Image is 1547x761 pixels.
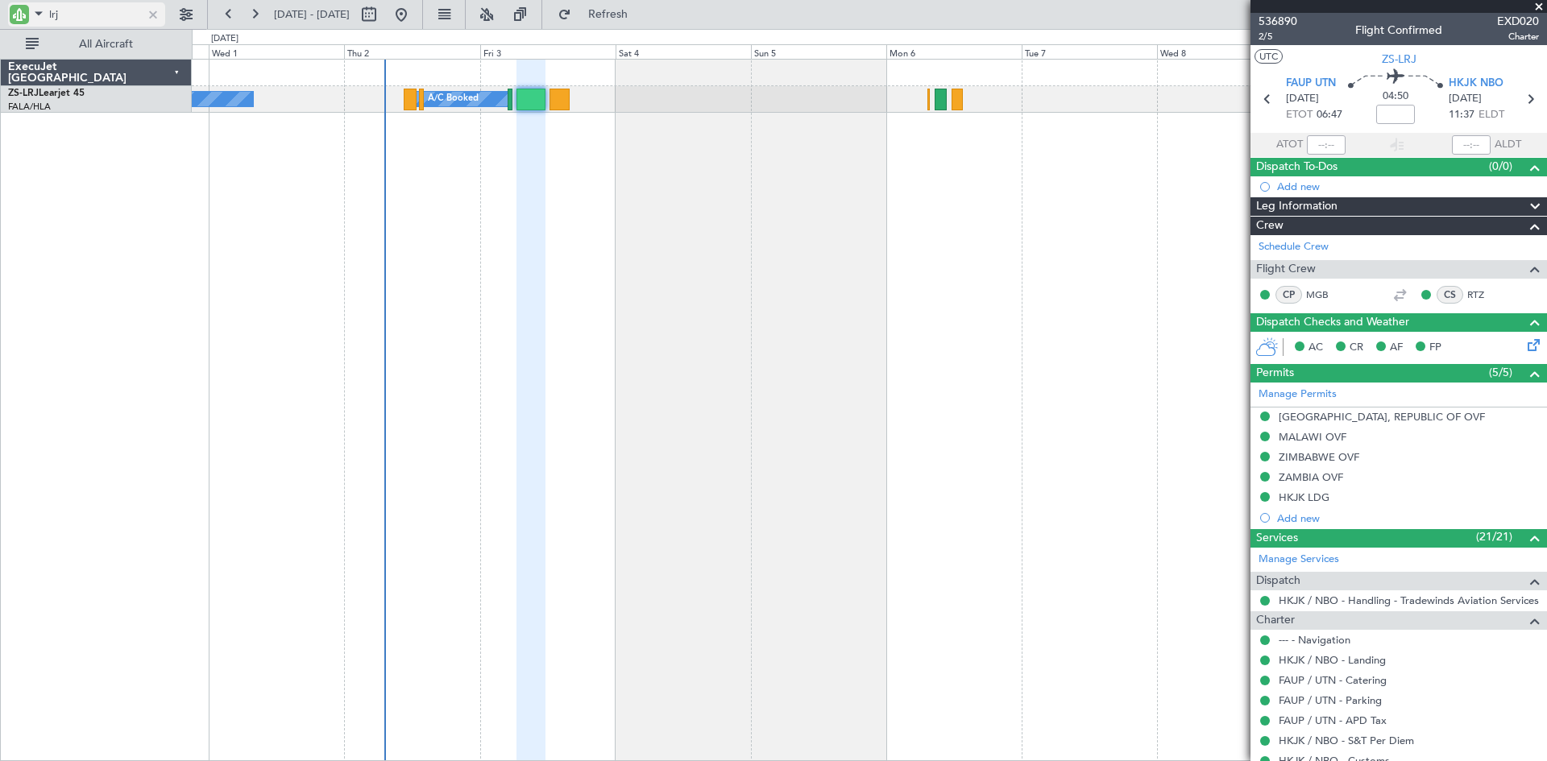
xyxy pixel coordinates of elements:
[1279,693,1382,707] a: FAUP / UTN - Parking
[1449,107,1474,123] span: 11:37
[1497,13,1539,30] span: EXD020
[1467,287,1503,302] a: RTZ
[1259,387,1337,403] a: Manage Permits
[1157,44,1292,59] div: Wed 8
[616,44,751,59] div: Sat 4
[42,39,170,50] span: All Aircraft
[1022,44,1157,59] div: Tue 7
[1437,286,1463,304] div: CS
[1256,611,1295,630] span: Charter
[1489,364,1512,381] span: (5/5)
[1256,197,1338,216] span: Leg Information
[428,87,479,111] div: A/C Booked
[1383,89,1408,105] span: 04:50
[1317,107,1342,123] span: 06:47
[480,44,616,59] div: Fri 3
[1256,313,1409,332] span: Dispatch Checks and Weather
[1495,137,1521,153] span: ALDT
[1279,593,1539,607] a: HKJK / NBO - Handling - Tradewinds Aviation Services
[1279,713,1387,727] a: FAUP / UTN - APD Tax
[1256,158,1338,176] span: Dispatch To-Dos
[274,7,350,22] span: [DATE] - [DATE]
[1279,633,1350,647] a: --- - Navigation
[1309,340,1323,356] span: AC
[1279,430,1346,444] div: MALAWI OVF
[1259,552,1339,568] a: Manage Services
[18,31,175,57] button: All Aircraft
[1275,286,1302,304] div: CP
[8,89,85,98] a: ZS-LRJLearjet 45
[209,44,344,59] div: Wed 1
[1256,217,1284,235] span: Crew
[49,2,142,27] input: A/C (Reg. or Type)
[1279,470,1343,484] div: ZAMBIA OVF
[8,89,39,98] span: ZS-LRJ
[1279,490,1329,504] div: HKJK LDG
[1279,450,1359,464] div: ZIMBABWE OVF
[1476,528,1512,545] span: (21/21)
[1277,180,1539,193] div: Add new
[751,44,886,59] div: Sun 5
[1286,107,1313,123] span: ETOT
[1259,30,1297,43] span: 2/5
[1497,30,1539,43] span: Charter
[1255,49,1283,64] button: UTC
[574,9,642,20] span: Refresh
[1449,76,1503,92] span: HKJK NBO
[1276,137,1303,153] span: ATOT
[1306,287,1342,302] a: MGB
[1279,673,1387,687] a: FAUP / UTN - Catering
[1489,158,1512,175] span: (0/0)
[1350,340,1363,356] span: CR
[1256,364,1294,383] span: Permits
[1256,260,1316,279] span: Flight Crew
[1307,135,1346,155] input: --:--
[1286,91,1319,107] span: [DATE]
[1256,529,1298,548] span: Services
[1259,239,1329,255] a: Schedule Crew
[1449,91,1482,107] span: [DATE]
[344,44,479,59] div: Thu 2
[1279,734,1414,747] a: HKJK / NBO - S&T Per Diem
[1256,572,1300,590] span: Dispatch
[1279,410,1485,424] div: [GEOGRAPHIC_DATA], REPUBLIC OF OVF
[8,101,51,113] a: FALA/HLA
[1429,340,1441,356] span: FP
[211,32,238,46] div: [DATE]
[1286,76,1336,92] span: FAUP UTN
[1279,653,1386,667] a: HKJK / NBO - Landing
[1390,340,1403,356] span: AF
[1382,51,1416,68] span: ZS-LRJ
[550,2,647,27] button: Refresh
[1277,511,1539,525] div: Add new
[1259,13,1297,30] span: 536890
[1355,22,1442,39] div: Flight Confirmed
[1479,107,1504,123] span: ELDT
[886,44,1022,59] div: Mon 6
